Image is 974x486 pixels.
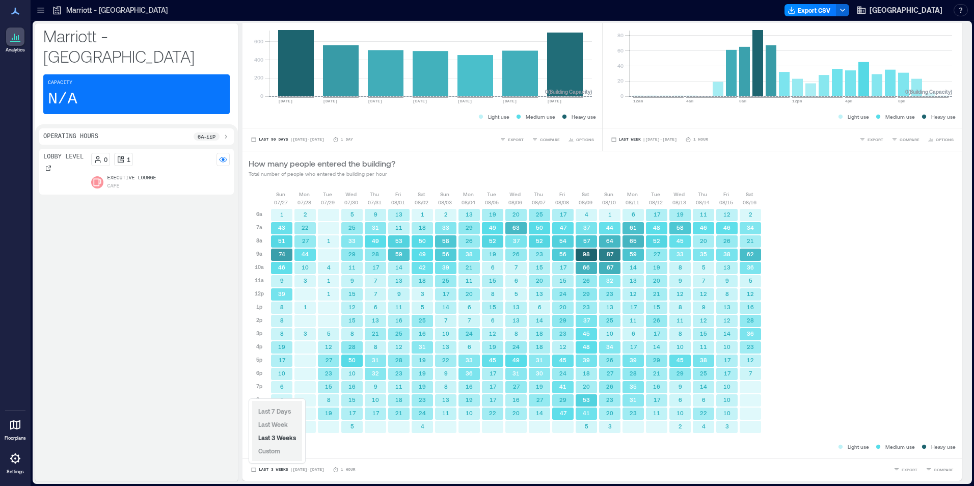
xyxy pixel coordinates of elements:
button: EXPORT [498,134,526,145]
p: 2p [256,316,262,324]
text: 5 [350,211,354,218]
p: Sat [746,190,753,198]
button: Last Week |[DATE]-[DATE] [609,134,679,145]
text: 11 [466,277,473,284]
text: 14 [442,304,449,310]
text: [DATE] [457,99,472,103]
text: 1 [280,211,284,218]
text: 26 [723,237,730,244]
text: 19 [489,211,496,218]
p: 08/11 [626,198,639,206]
text: 9 [280,277,284,284]
text: 39 [278,290,285,297]
text: 15 [348,290,356,297]
text: 6 [491,264,495,271]
text: [DATE] [502,99,517,103]
text: 15 [489,304,496,310]
text: 17 [560,264,567,271]
p: 08/12 [649,198,663,206]
p: Sun [604,190,613,198]
tspan: 400 [254,57,263,63]
tspan: 20 [617,77,623,84]
text: 18 [419,277,426,284]
p: Heavy use [572,113,596,121]
p: 07/29 [321,198,335,206]
p: 08/16 [743,198,756,206]
p: 6a - 11p [198,132,215,141]
text: 22 [302,224,309,231]
text: 21 [466,264,473,271]
p: 08/08 [555,198,569,206]
text: 6 [374,304,377,310]
text: 28 [372,251,379,257]
text: 27 [654,251,661,257]
text: 61 [630,224,637,231]
text: 19 [677,211,684,218]
text: 98 [583,251,590,257]
text: 2 [444,211,448,218]
text: [DATE] [368,99,383,103]
p: 08/06 [508,198,522,206]
p: 12p [255,289,264,298]
text: 9 [374,211,377,218]
text: 8pm [898,99,906,103]
p: 07/27 [274,198,288,206]
text: 23 [583,304,590,310]
p: Fri [395,190,401,198]
text: 5 [749,277,752,284]
text: 44 [606,224,613,231]
text: 38 [466,251,473,257]
button: [GEOGRAPHIC_DATA] [853,2,945,18]
text: 8 [280,317,284,323]
text: 7 [468,317,471,323]
text: 20 [653,277,660,284]
text: 26 [583,277,590,284]
span: [GEOGRAPHIC_DATA] [870,5,942,15]
text: 6 [632,211,635,218]
text: 13 [372,317,379,323]
text: 66 [583,264,590,271]
p: Capacity [48,79,72,87]
text: 20 [536,277,543,284]
text: 43 [278,224,285,231]
text: 13 [536,290,543,297]
text: 58 [677,224,684,231]
text: 67 [607,264,614,271]
p: Total number of people who entered the building per hour [249,170,395,178]
text: 7 [515,264,518,271]
text: 11 [395,224,402,231]
span: EXPORT [508,137,524,143]
text: 15 [536,264,543,271]
text: 52 [489,237,496,244]
p: Operating Hours [43,132,98,141]
text: 8 [679,304,682,310]
text: 46 [723,224,730,231]
text: 16 [747,304,754,310]
text: 9 [679,277,682,284]
p: Settings [7,469,24,475]
text: 25 [442,277,449,284]
p: 7a [256,223,262,231]
text: 54 [559,237,566,244]
text: 4 [327,264,331,271]
text: 74 [279,251,285,257]
span: Custom [258,447,280,454]
button: Export CSV [784,4,836,16]
p: Sat [418,190,425,198]
p: 8a [256,236,262,245]
p: 08/02 [415,198,428,206]
span: COMPARE [900,137,919,143]
text: 20 [512,211,520,218]
text: 4am [686,99,694,103]
text: 17 [560,211,567,218]
p: Lobby Level [43,153,84,161]
text: 38 [723,251,730,257]
text: 9 [725,277,729,284]
text: 4pm [845,99,853,103]
p: Analytics [6,47,25,53]
text: [DATE] [413,99,427,103]
text: 63 [512,224,520,231]
button: COMPARE [889,134,922,145]
text: 62 [747,251,754,257]
text: 8 [491,290,495,297]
